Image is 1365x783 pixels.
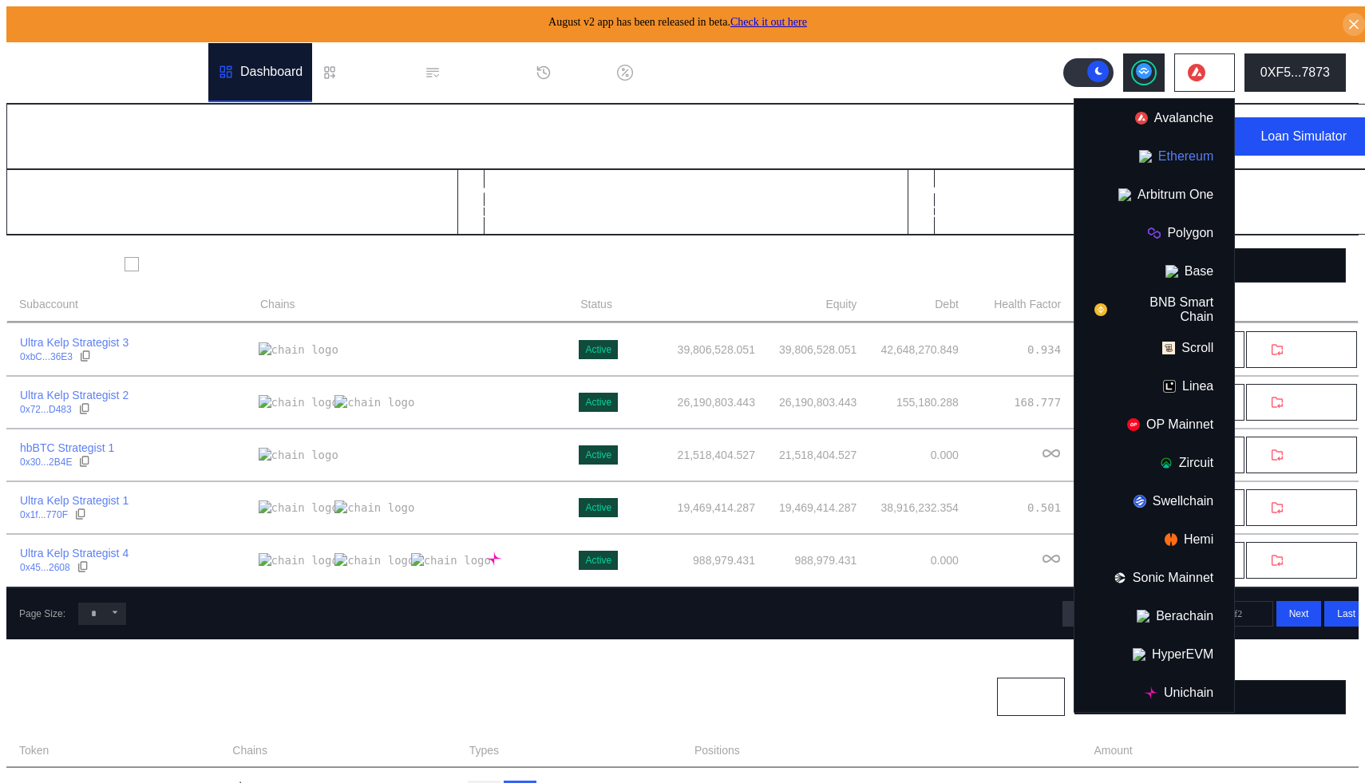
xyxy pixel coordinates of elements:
[607,43,745,102] a: Discount Factors
[1137,610,1149,623] img: chain logo
[756,534,857,587] td: 988,979.431
[1074,176,1234,214] button: Arbitrum One
[694,742,740,759] span: Positions
[1188,64,1205,81] img: chain logo
[20,457,72,468] div: 0x30...2B4E
[1245,541,1358,579] button: Withdraw
[632,429,756,481] td: 21,518,404.527
[756,323,857,376] td: 39,806,528.051
[312,43,415,102] a: Loan Book
[334,500,414,515] img: chain logo
[1074,482,1234,520] button: Swellchain
[1074,329,1234,367] button: Scroll
[1165,533,1177,546] img: chain logo
[259,342,338,357] img: chain logo
[1094,303,1107,316] img: chain logo
[756,376,857,429] td: 26,190,803.443
[994,296,1061,313] span: Health Factor
[1162,342,1175,354] img: chain logo
[959,481,1062,534] td: 0.501
[756,429,857,481] td: 21,518,404.527
[19,296,78,313] span: Subaccount
[1074,252,1234,291] button: Base
[639,65,735,80] div: Discount Factors
[20,441,114,455] div: hbBTC Strategist 1
[1072,202,1106,221] div: USD
[1133,648,1145,661] img: chain logo
[632,376,756,429] td: 26,190,803.443
[1245,383,1358,421] button: Withdraw
[1094,742,1132,759] span: Amount
[632,481,756,534] td: 19,469,414.287
[259,500,338,515] img: chain logo
[1127,418,1140,431] img: chain logo
[1074,367,1234,405] button: Linea
[1074,674,1234,712] button: Unichain
[19,688,84,706] div: Positions
[921,183,993,197] h2: Total Equity
[145,257,263,271] label: Show Closed Accounts
[1074,137,1234,176] button: Ethereum
[171,202,204,221] div: USD
[259,553,338,567] img: chain logo
[1289,608,1309,619] span: Next
[1074,559,1234,597] button: Sonic Mainnet
[1114,571,1126,584] img: chain logo
[632,323,756,376] td: 39,806,528.051
[632,534,756,587] td: 988,979.431
[1134,495,1146,508] img: chain logo
[1290,397,1332,409] span: Withdraw
[344,65,406,80] div: Loan Book
[585,344,611,355] div: Active
[471,183,532,197] h2: Total Debt
[1163,380,1176,393] img: chain logo
[548,16,807,28] span: August v2 app has been released in beta.
[585,449,611,461] div: Active
[415,43,526,102] a: Permissions
[959,376,1062,429] td: 168.777
[1118,188,1131,201] img: chain logo
[1074,291,1234,329] button: BNB Smart Chain
[259,395,338,409] img: chain logo
[1074,635,1234,674] button: HyperEVM
[935,296,959,313] span: Debt
[997,678,1065,716] button: Chain
[1245,330,1358,369] button: Withdraw
[1165,265,1178,278] img: chain logo
[1135,112,1148,125] img: chain logo
[20,122,167,152] div: My Dashboard
[1074,444,1234,482] button: Zircuit
[730,16,807,28] a: Check it out here
[240,65,303,79] div: Dashboard
[857,481,959,534] td: 38,916,232.354
[334,553,414,567] img: chain logo
[20,351,73,362] div: 0xbC...36E3
[1292,742,1346,759] span: USD Value
[469,742,499,759] span: Types
[20,202,164,221] div: 108,019,389.888
[585,502,611,513] div: Active
[411,553,491,567] img: chain logo
[1074,520,1234,559] button: Hemi
[260,296,295,313] span: Chains
[20,493,129,508] div: Ultra Kelp Strategist 1
[857,429,959,481] td: 0.000
[671,296,755,313] span: Account Balance
[1245,488,1358,527] button: Withdraw
[1260,129,1347,144] div: Loan Simulator
[959,323,1062,376] td: 0.934
[1160,457,1173,469] img: chain logo
[259,448,338,462] img: chain logo
[1074,214,1234,252] button: Polygon
[447,65,516,80] div: Permissions
[334,395,414,409] img: chain logo
[1074,99,1234,137] button: Avalanche
[1245,436,1358,474] button: Withdraw
[19,742,49,759] span: Token
[1074,597,1234,635] button: Berachain
[1148,227,1161,239] img: chain logo
[20,404,72,415] div: 0x72...D483
[20,546,129,560] div: Ultra Kelp Strategist 4
[857,534,959,587] td: 0.000
[1139,150,1152,163] img: chain logo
